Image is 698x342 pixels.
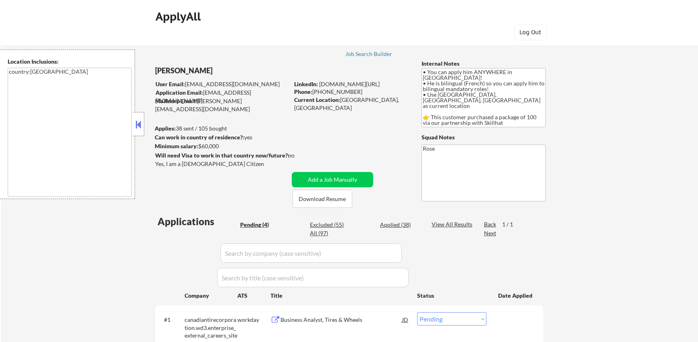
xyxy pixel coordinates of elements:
div: [PERSON_NAME][EMAIL_ADDRESS][DOMAIN_NAME] [155,97,289,113]
a: [DOMAIN_NAME][URL] [319,81,380,87]
div: Status [417,288,486,303]
div: 1 / 1 [502,220,521,228]
a: Job Search Builder [345,51,393,59]
button: Log Out [514,24,546,40]
input: Search by title (case sensitive) [217,268,409,287]
div: [GEOGRAPHIC_DATA], [GEOGRAPHIC_DATA] [294,96,408,112]
div: [EMAIL_ADDRESS][DOMAIN_NAME] [156,89,289,104]
div: $60,000 [155,142,289,150]
div: Squad Notes [422,133,546,141]
div: workday [237,316,270,324]
div: ATS [237,292,270,300]
div: canadiantirecorporation.wd3.enterprise_external_careers_site [185,316,237,340]
div: Yes, I am a [DEMOGRAPHIC_DATA] Citizen [155,160,291,168]
div: Title [270,292,409,300]
div: Location Inclusions: [8,58,132,66]
button: Add a Job Manually [292,172,373,187]
div: Applied (38) [380,221,420,229]
strong: Application Email: [156,89,203,96]
div: Job Search Builder [345,51,393,57]
strong: Current Location: [294,96,340,103]
strong: Applies: [155,125,176,132]
div: Pending (4) [240,221,280,229]
div: no [288,151,311,160]
strong: Will need Visa to work in that country now/future?: [155,152,289,159]
strong: User Email: [156,81,185,87]
div: [PERSON_NAME] [155,66,321,76]
div: Next [484,229,497,237]
div: #1 [164,316,178,324]
div: Back [484,220,497,228]
div: Excluded (55) [310,221,350,229]
strong: Minimum salary: [155,143,198,149]
div: All (97) [310,229,350,237]
div: Applications [158,217,237,226]
div: JD [401,312,409,327]
div: Business Analyst, Tires & Wheels [280,316,402,324]
div: 38 sent / 105 bought [155,124,289,133]
div: yes [155,133,287,141]
div: [EMAIL_ADDRESS][DOMAIN_NAME] [156,80,289,88]
strong: Mailslurp Email: [155,97,197,104]
input: Search by company (case sensitive) [220,243,402,263]
div: View All Results [432,220,475,228]
strong: Can work in country of residence?: [155,134,244,141]
strong: Phone: [294,88,312,95]
strong: LinkedIn: [294,81,318,87]
div: [PHONE_NUMBER] [294,88,408,96]
button: Download Resume [293,190,352,208]
div: Internal Notes [422,60,546,68]
div: Company [185,292,237,300]
div: ApplyAll [156,10,203,23]
div: Date Applied [498,292,534,300]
